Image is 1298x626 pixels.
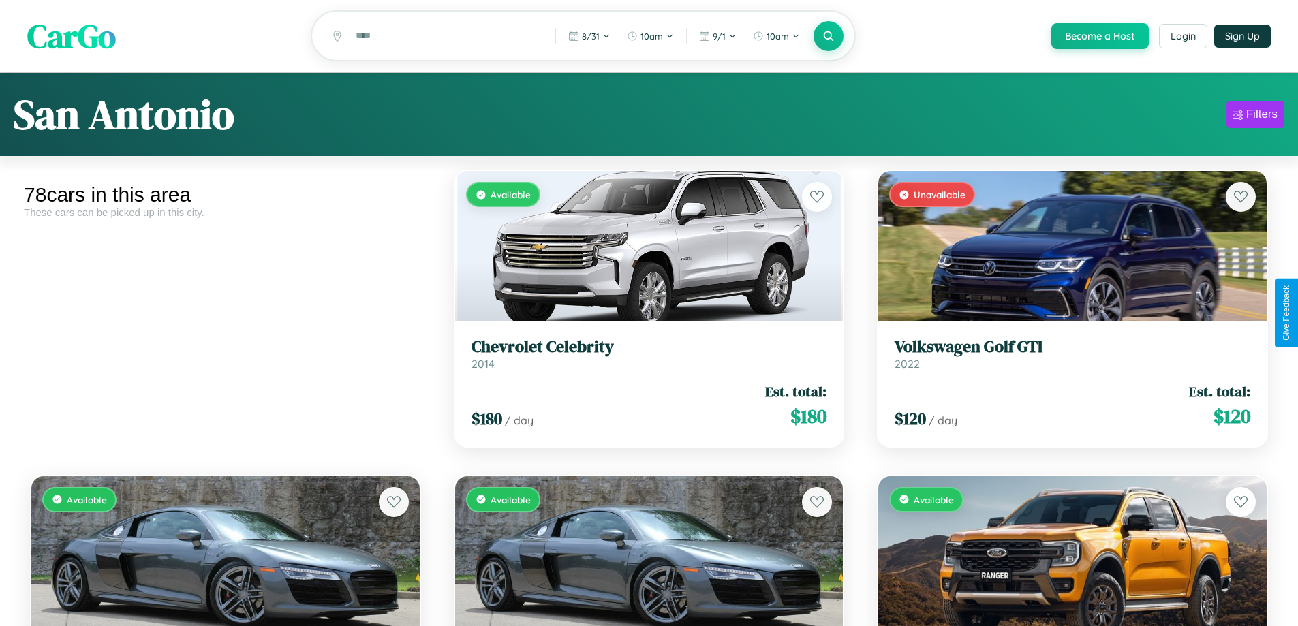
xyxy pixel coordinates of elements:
button: 9/1 [692,25,743,47]
button: Sign Up [1214,25,1271,48]
span: $ 120 [895,407,926,430]
button: 8/31 [561,25,617,47]
button: Become a Host [1051,23,1149,49]
span: 9 / 1 [713,31,726,42]
span: 10am [767,31,789,42]
h3: Volkswagen Golf GTI [895,337,1250,357]
div: Give Feedback [1282,285,1291,341]
h3: Chevrolet Celebrity [472,337,827,357]
span: Unavailable [914,189,965,200]
div: 78 cars in this area [24,183,427,206]
span: Available [491,494,531,505]
span: $ 180 [790,403,826,430]
span: $ 180 [472,407,502,430]
span: 10am [640,31,663,42]
span: Est. total: [765,381,826,401]
div: These cars can be picked up in this city. [24,206,427,218]
span: 2014 [472,357,495,371]
span: $ 120 [1214,403,1250,430]
span: 2022 [895,357,920,371]
span: Available [67,494,107,505]
button: 10am [620,25,681,47]
button: Filters [1226,101,1284,128]
span: / day [505,413,534,427]
button: 10am [746,25,807,47]
span: Available [491,189,531,200]
span: Available [914,494,954,505]
a: Volkswagen Golf GTI2022 [895,337,1250,371]
span: 8 / 31 [582,31,600,42]
span: / day [929,413,957,427]
h1: San Antonio [14,87,234,142]
a: Chevrolet Celebrity2014 [472,337,827,371]
span: CarGo [27,14,116,59]
span: Est. total: [1189,381,1250,401]
button: Login [1159,24,1207,48]
div: Filters [1246,108,1278,121]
